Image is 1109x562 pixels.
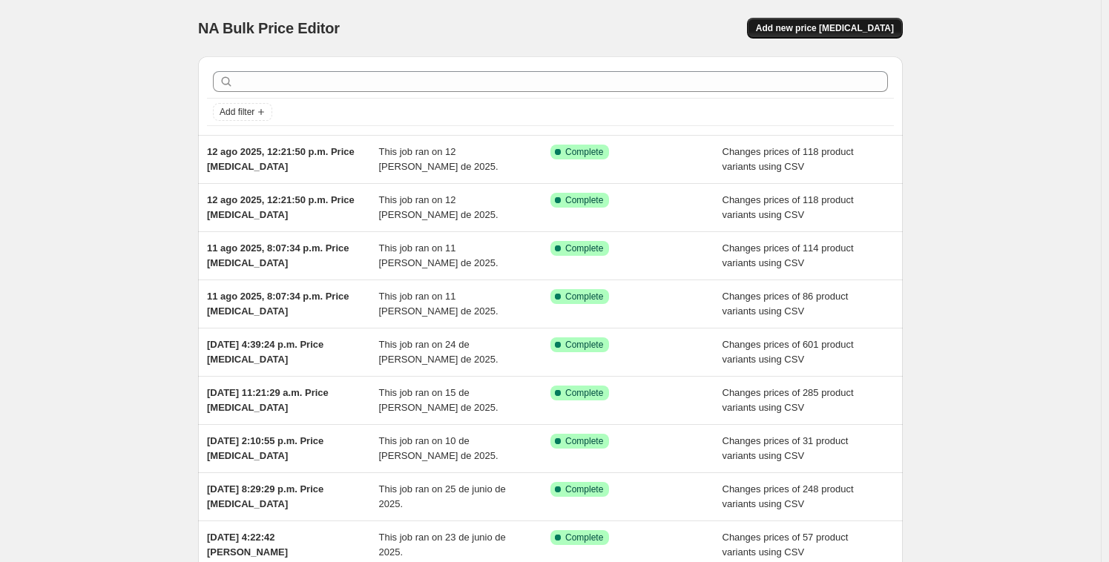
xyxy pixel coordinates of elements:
[565,194,603,206] span: Complete
[723,194,854,220] span: Changes prices of 118 product variants using CSV
[723,483,854,509] span: Changes prices of 248 product variants using CSV
[565,387,603,399] span: Complete
[220,106,254,118] span: Add filter
[565,242,603,254] span: Complete
[756,22,894,34] span: Add new price [MEDICAL_DATA]
[207,146,355,172] span: 12 ago 2025, 12:21:50 p.m. Price [MEDICAL_DATA]
[379,242,498,268] span: This job ran on 11 [PERSON_NAME] de 2025.
[723,435,849,461] span: Changes prices of 31 product variants using CSV
[565,339,603,351] span: Complete
[207,339,323,365] span: [DATE] 4:39:24 p.m. Price [MEDICAL_DATA]
[379,339,498,365] span: This job ran on 24 de [PERSON_NAME] de 2025.
[207,194,355,220] span: 12 ago 2025, 12:21:50 p.m. Price [MEDICAL_DATA]
[565,146,603,158] span: Complete
[565,532,603,543] span: Complete
[723,339,854,365] span: Changes prices of 601 product variants using CSV
[207,435,323,461] span: [DATE] 2:10:55 p.m. Price [MEDICAL_DATA]
[379,387,498,413] span: This job ran on 15 de [PERSON_NAME] de 2025.
[198,20,340,36] span: NA Bulk Price Editor
[565,483,603,495] span: Complete
[723,387,854,413] span: Changes prices of 285 product variants using CSV
[565,435,603,447] span: Complete
[723,242,854,268] span: Changes prices of 114 product variants using CSV
[723,532,849,558] span: Changes prices of 57 product variants using CSV
[379,146,498,172] span: This job ran on 12 [PERSON_NAME] de 2025.
[379,435,498,461] span: This job ran on 10 de [PERSON_NAME] de 2025.
[207,387,329,413] span: [DATE] 11:21:29 a.m. Price [MEDICAL_DATA]
[379,532,506,558] span: This job ran on 23 de junio de 2025.
[379,483,506,509] span: This job ran on 25 de junio de 2025.
[747,18,903,39] button: Add new price [MEDICAL_DATA]
[207,242,349,268] span: 11 ago 2025, 8:07:34 p.m. Price [MEDICAL_DATA]
[723,146,854,172] span: Changes prices of 118 product variants using CSV
[213,103,272,121] button: Add filter
[565,291,603,303] span: Complete
[379,194,498,220] span: This job ran on 12 [PERSON_NAME] de 2025.
[723,291,849,317] span: Changes prices of 86 product variants using CSV
[207,291,349,317] span: 11 ago 2025, 8:07:34 p.m. Price [MEDICAL_DATA]
[379,291,498,317] span: This job ran on 11 [PERSON_NAME] de 2025.
[207,483,323,509] span: [DATE] 8:29:29 p.m. Price [MEDICAL_DATA]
